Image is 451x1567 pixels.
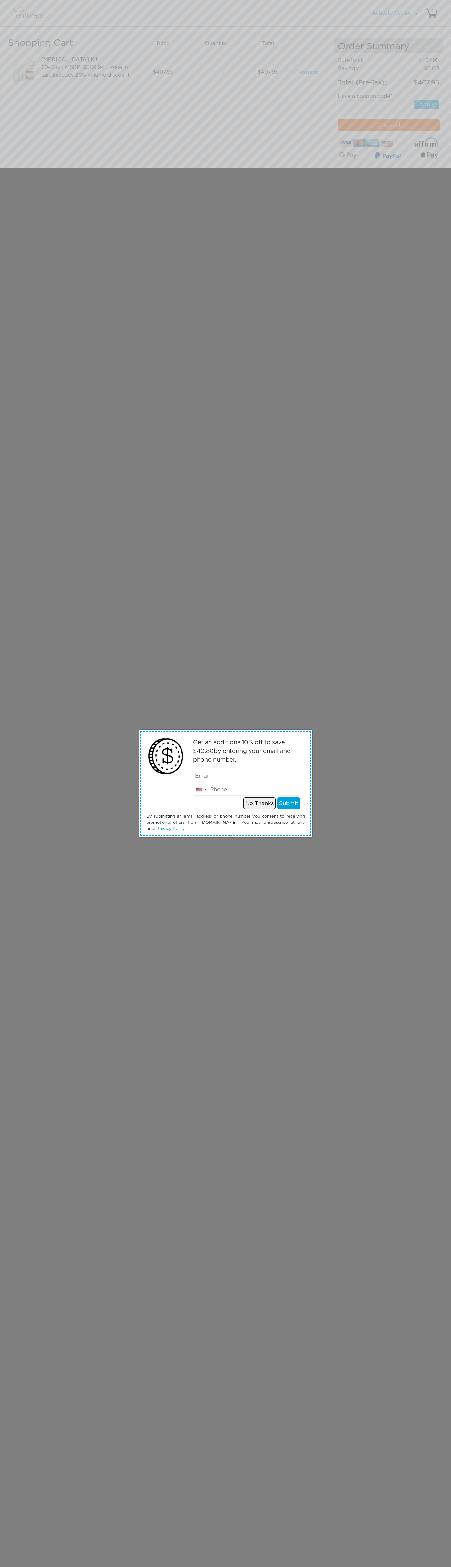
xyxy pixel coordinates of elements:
[156,827,185,831] a: Privacy Policy
[145,735,187,777] img: money2.png
[277,797,300,810] button: Submit
[142,813,310,832] div: By submitting an email address or phone number you consent to receiving promotional offers from [...
[193,738,300,764] p: Get an additional % off to save $ by entering your email and phone number.
[197,748,214,754] span: 40.80
[243,797,276,810] button: No Thanks
[193,784,208,795] div: United States: +1
[193,770,300,782] input: Email
[193,783,300,796] input: Phone
[242,740,248,745] span: 10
